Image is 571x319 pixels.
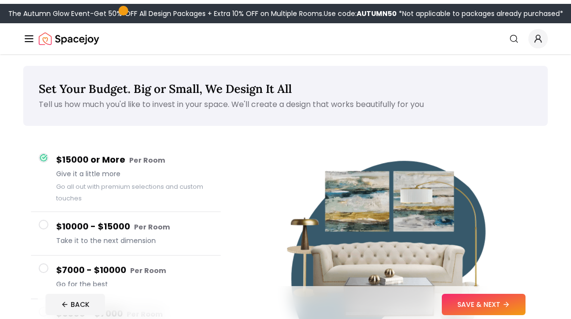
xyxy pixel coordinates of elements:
[31,252,221,295] button: $7000 - $10000 Per RoomGo for the best
[39,77,292,92] span: Set Your Budget. Big or Small, We Design It All
[56,232,213,242] span: Take it to the next dimension
[324,5,397,15] span: Use code:
[56,259,213,273] h4: $7000 - $10000
[442,290,526,311] button: SAVE & NEXT
[39,25,99,45] img: Spacejoy Logo
[129,152,165,161] small: Per Room
[56,275,213,285] span: Go for the best
[357,5,397,15] b: AUTUMN50
[56,149,213,163] h4: $15000 or More
[39,25,99,45] a: Spacejoy
[23,19,548,50] nav: Global
[397,5,563,15] span: *Not applicable to packages already purchased*
[31,208,221,252] button: $10000 - $15000 Per RoomTake it to the next dimension
[8,5,563,15] div: The Autumn Glow Event-Get 50% OFF All Design Packages + Extra 10% OFF on Multiple Rooms.
[31,141,221,208] button: $15000 or More Per RoomGive it a little moreGo all out with premium selections and custom touches
[45,290,105,311] button: BACK
[56,179,203,198] small: Go all out with premium selections and custom touches
[134,218,170,228] small: Per Room
[56,165,213,175] span: Give it a little more
[39,95,532,106] p: Tell us how much you'd like to invest in your space. We'll create a design that works beautifully...
[56,216,213,230] h4: $10000 - $15000
[130,262,166,272] small: Per Room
